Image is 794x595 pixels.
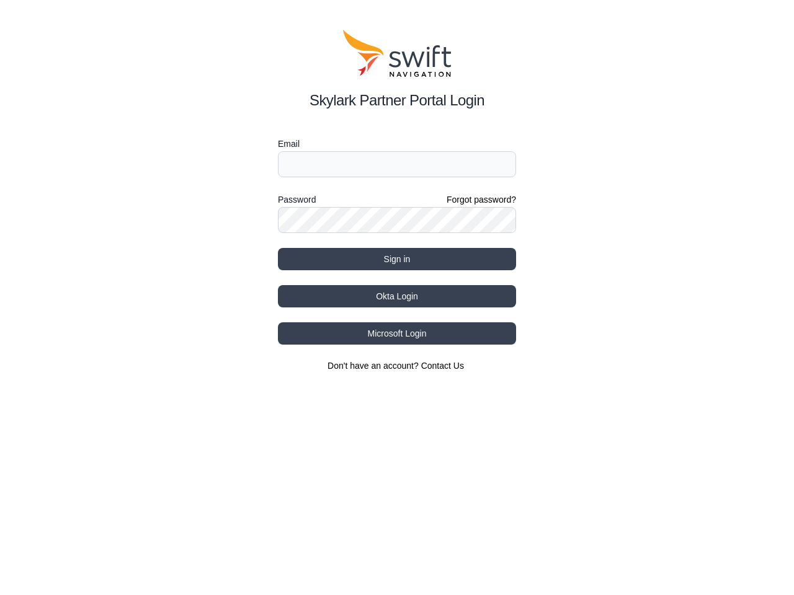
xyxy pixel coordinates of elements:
[278,192,316,207] label: Password
[447,193,516,206] a: Forgot password?
[278,89,516,112] h2: Skylark Partner Portal Login
[278,359,516,372] section: Don't have an account?
[278,136,516,151] label: Email
[278,285,516,307] button: Okta Login
[421,361,464,371] a: Contact Us
[278,322,516,345] button: Microsoft Login
[278,248,516,270] button: Sign in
